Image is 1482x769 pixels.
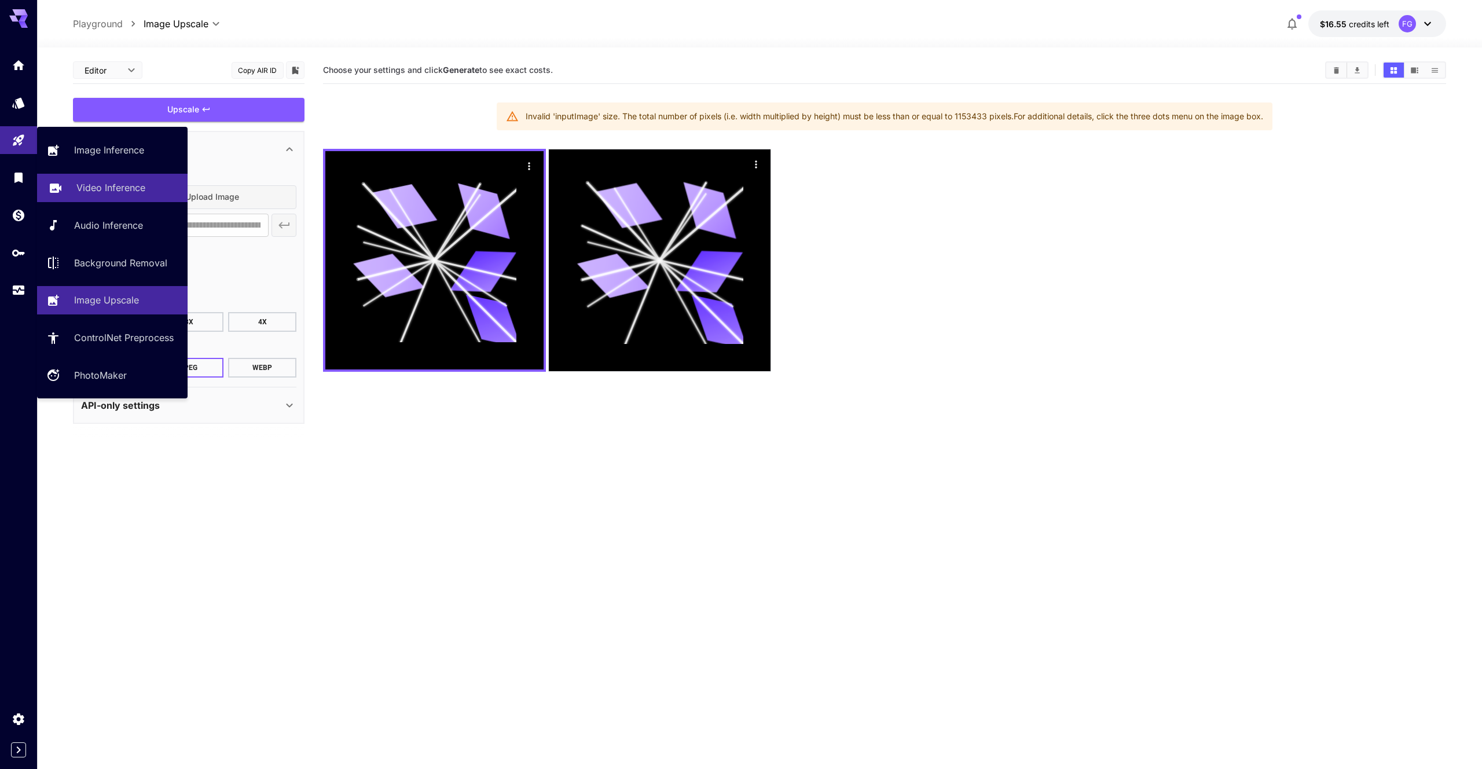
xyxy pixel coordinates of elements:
button: Copy AIR ID [232,62,284,79]
span: $16.55 [1320,19,1349,29]
nav: breadcrumb [73,17,144,31]
button: Add to library [290,63,300,77]
div: Playground [12,133,25,148]
button: Clear All [1326,63,1347,78]
a: Video Inference [37,174,188,202]
p: PhotoMaker [74,368,127,382]
p: Audio Inference [74,218,143,232]
div: $16.54642 [1320,18,1389,30]
div: API Keys [12,246,25,260]
a: Background Removal [37,248,188,277]
span: Editor [85,64,120,76]
p: Background Removal [74,256,167,270]
button: WEBP [228,358,297,378]
p: Image Inference [74,143,144,157]
p: Image Upscale [74,293,139,307]
p: Video Inference [76,181,145,195]
a: Image Upscale [37,286,188,314]
a: Image Inference [37,136,188,164]
button: Show media in list view [1425,63,1445,78]
div: Library [12,170,25,185]
div: Wallet [12,208,25,222]
div: Invalid 'inputImage' size. The total number of pixels (i.e. width multiplied by height) must be l... [526,106,1263,127]
button: Show media in grid view [1384,63,1404,78]
button: Show media in video view [1404,63,1425,78]
div: Actions [747,155,765,173]
button: Expand sidebar [11,742,26,757]
p: ControlNet Preprocess [74,331,174,345]
button: JPEG [155,358,223,378]
button: 3X [155,312,223,332]
p: API-only settings [81,398,160,412]
span: credits left [1349,19,1389,29]
button: $16.54642 [1308,10,1446,37]
div: FG [1399,15,1416,32]
div: Settings [12,712,25,726]
div: Actions [521,157,538,174]
div: Usage [12,283,25,298]
b: Generate [443,65,479,75]
span: Choose your settings and click to see exact costs. [323,65,553,75]
div: Clear AllDownload All [1325,61,1369,79]
a: Audio Inference [37,211,188,240]
a: PhotoMaker [37,361,188,390]
span: Image Upscale [144,17,208,31]
a: ControlNet Preprocess [37,324,188,352]
div: Models [12,96,25,110]
p: Playground [73,17,123,31]
span: Upscale [167,102,199,117]
div: Show media in grid viewShow media in video viewShow media in list view [1382,61,1446,79]
button: 4X [228,312,297,332]
div: Home [12,58,25,72]
button: Download All [1347,63,1367,78]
